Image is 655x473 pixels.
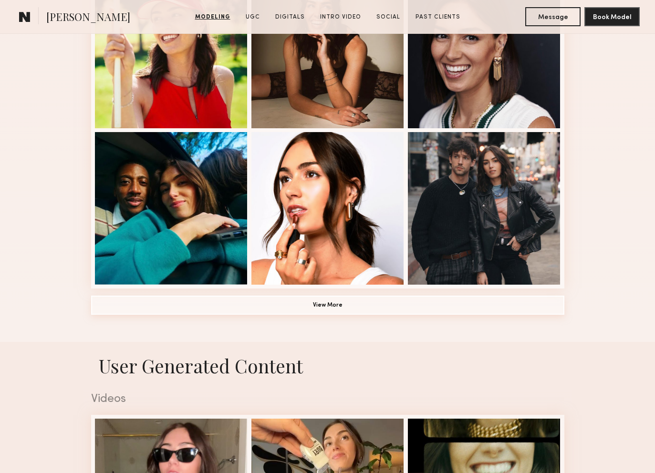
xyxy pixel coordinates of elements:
[191,13,234,21] a: Modeling
[525,7,581,26] button: Message
[373,13,404,21] a: Social
[584,12,640,21] a: Book Model
[271,13,309,21] a: Digitals
[91,393,564,405] div: Videos
[46,10,130,26] span: [PERSON_NAME]
[242,13,264,21] a: UGC
[584,7,640,26] button: Book Model
[91,296,564,315] button: View More
[316,13,365,21] a: Intro Video
[83,353,572,378] h1: User Generated Content
[412,13,464,21] a: Past Clients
